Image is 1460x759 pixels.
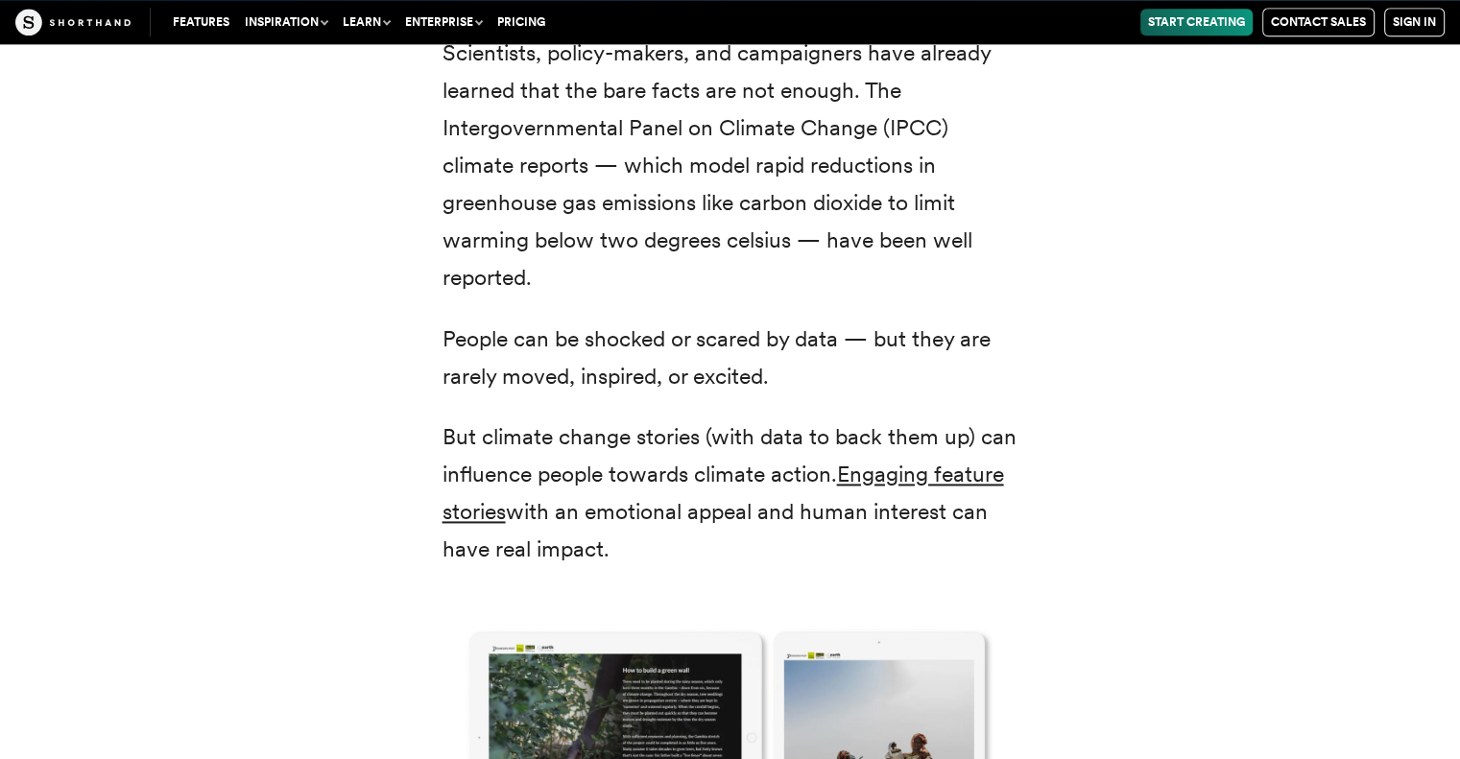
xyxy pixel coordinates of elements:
[165,9,237,36] a: Features
[1262,8,1375,36] a: Contact Sales
[443,461,1004,525] a: Engaging feature stories
[443,320,1018,395] p: People can be shocked or scared by data — but they are rarely moved, inspired, or excited.
[335,9,397,36] button: Learn
[490,9,553,36] a: Pricing
[443,35,1018,297] p: Scientists, policy-makers, and campaigners have already learned that the bare facts are not enoug...
[15,9,131,36] img: The Craft
[443,418,1018,568] p: But climate change stories (with data to back them up) can influence people towards climate actio...
[1384,8,1445,36] a: Sign in
[397,9,490,36] button: Enterprise
[1140,9,1253,36] a: Start Creating
[237,9,335,36] button: Inspiration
